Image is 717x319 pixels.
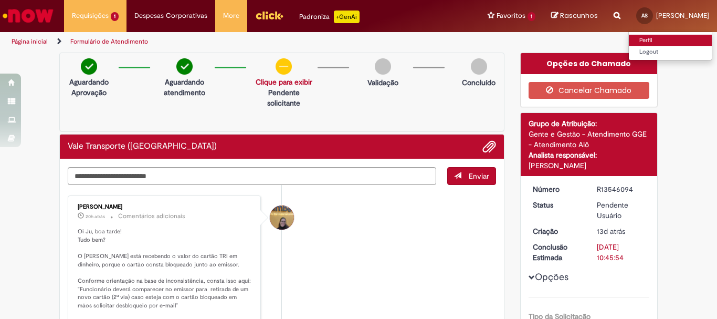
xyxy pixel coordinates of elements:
[70,37,148,46] a: Formulário de Atendimento
[597,242,646,263] div: [DATE] 10:45:54
[8,32,470,52] ul: Trilhas de página
[528,12,535,21] span: 1
[86,213,105,220] span: 20h atrás
[482,140,496,153] button: Adicionar anexos
[118,212,185,221] small: Comentários adicionais
[529,82,650,99] button: Cancelar Chamado
[134,11,207,21] span: Despesas Corporativas
[462,77,495,88] p: Concluído
[656,11,709,20] span: [PERSON_NAME]
[68,167,436,185] textarea: Digite sua mensagem aqui...
[270,205,294,230] div: Amanda De Campos Gomes Do Nascimento
[81,58,97,75] img: check-circle-green.png
[629,35,712,46] a: Perfil
[521,53,658,74] div: Opções do Chamado
[111,12,119,21] span: 1
[525,184,589,194] dt: Número
[551,11,598,21] a: Rascunhos
[78,204,252,210] div: [PERSON_NAME]
[12,37,48,46] a: Página inicial
[86,213,105,220] time: 29/09/2025 15:24:44
[72,11,109,21] span: Requisições
[176,58,193,75] img: check-circle-green.png
[560,11,598,20] span: Rascunhos
[255,7,283,23] img: click_logo_yellow_360x200.png
[529,150,650,160] div: Analista responsável:
[597,200,646,221] div: Pendente Usuário
[525,226,589,236] dt: Criação
[375,58,391,75] img: img-circle-grey.png
[597,226,646,236] div: 18/09/2025 09:45:45
[68,142,217,151] h2: Vale Transporte (VT) Histórico de tíquete
[469,171,489,181] span: Enviar
[223,11,239,21] span: More
[525,200,589,210] dt: Status
[299,11,360,23] div: Padroniza
[629,46,712,58] a: Logout
[529,129,650,150] div: Gente e Gestão - Atendimento GGE - Atendimento Alô
[276,58,292,75] img: circle-minus.png
[471,58,487,75] img: img-circle-grey.png
[497,11,525,21] span: Favoritos
[256,77,312,87] a: Clique para exibir
[256,87,312,108] p: Pendente solicitante
[367,77,398,88] p: Validação
[160,77,209,98] p: Aguardando atendimento
[529,118,650,129] div: Grupo de Atribuição:
[641,12,648,19] span: AS
[529,160,650,171] div: [PERSON_NAME]
[597,227,625,236] span: 13d atrás
[525,242,589,263] dt: Conclusão Estimada
[64,77,113,98] p: Aguardando Aprovação
[447,167,496,185] button: Enviar
[1,5,55,26] img: ServiceNow
[334,11,360,23] p: +GenAi
[597,184,646,194] div: R13546094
